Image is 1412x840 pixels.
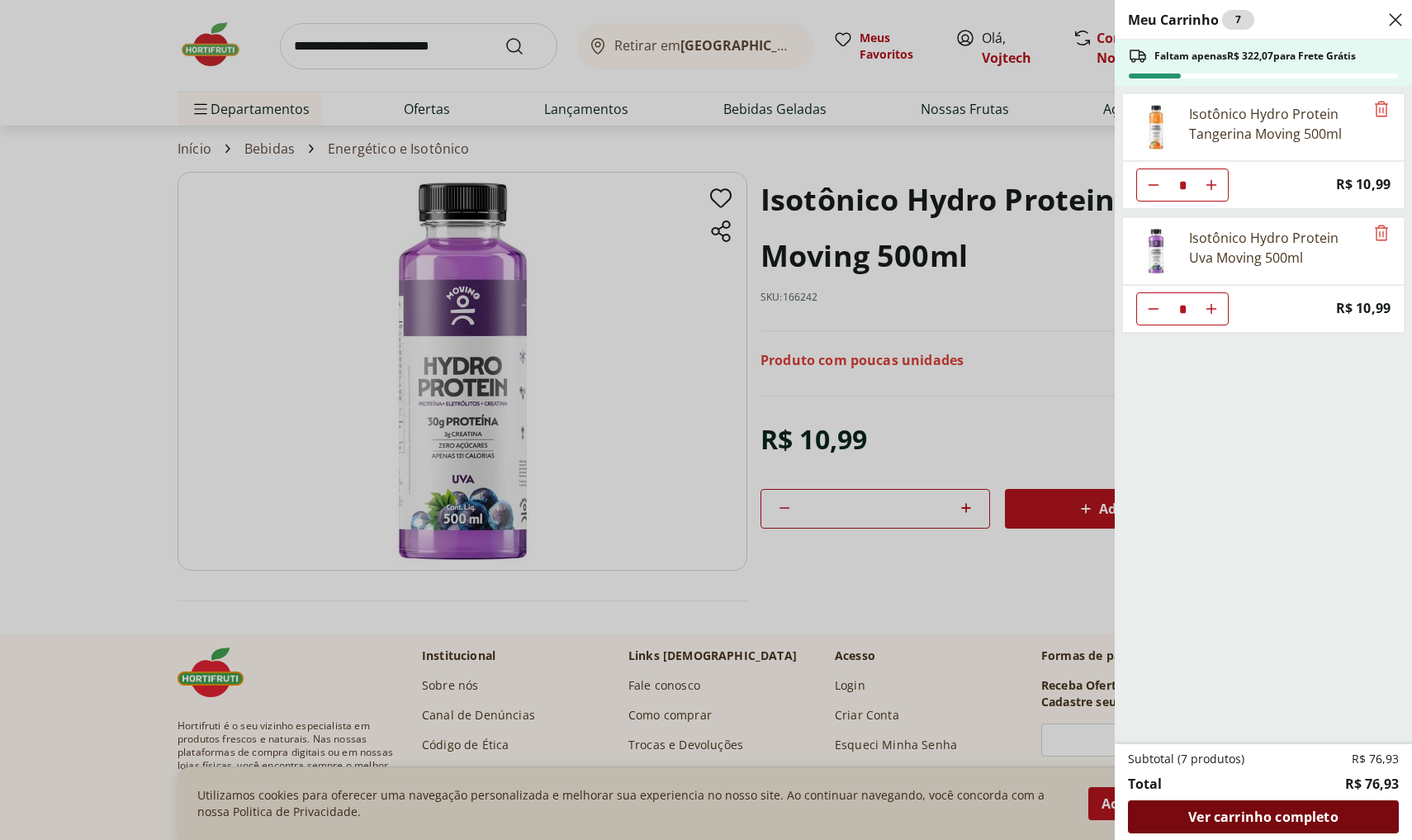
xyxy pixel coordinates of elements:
div: Isotônico Hydro Protein Tangerina Moving 500ml [1189,104,1364,144]
a: Ver carrinho completo [1128,800,1399,833]
span: R$ 10,99 [1336,173,1391,196]
div: 7 [1222,10,1254,30]
span: Ver carrinho completo [1188,810,1338,823]
input: Quantidade Atual [1170,293,1195,325]
h2: Meu Carrinho [1128,10,1254,30]
span: Total [1128,774,1162,794]
span: R$ 10,99 [1336,297,1391,320]
img: Isotônico Hydro Protein Uva Moving 500ml [1133,228,1179,274]
span: R$ 76,93 [1345,774,1399,794]
button: Aumentar Quantidade [1195,292,1228,325]
img: Isotônico Hydro Protein Tangerina Moving 500ml [1133,104,1179,150]
input: Quantidade Atual [1170,169,1195,201]
span: Subtotal (7 produtos) [1128,751,1244,767]
div: Isotônico Hydro Protein Uva Moving 500ml [1189,228,1364,268]
button: Remove [1372,100,1391,120]
button: Aumentar Quantidade [1195,168,1228,202]
span: R$ 76,93 [1352,751,1399,767]
button: Remove [1372,224,1391,244]
span: Faltam apenas R$ 322,07 para Frete Grátis [1154,50,1356,63]
button: Diminuir Quantidade [1137,168,1170,202]
button: Diminuir Quantidade [1137,292,1170,325]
